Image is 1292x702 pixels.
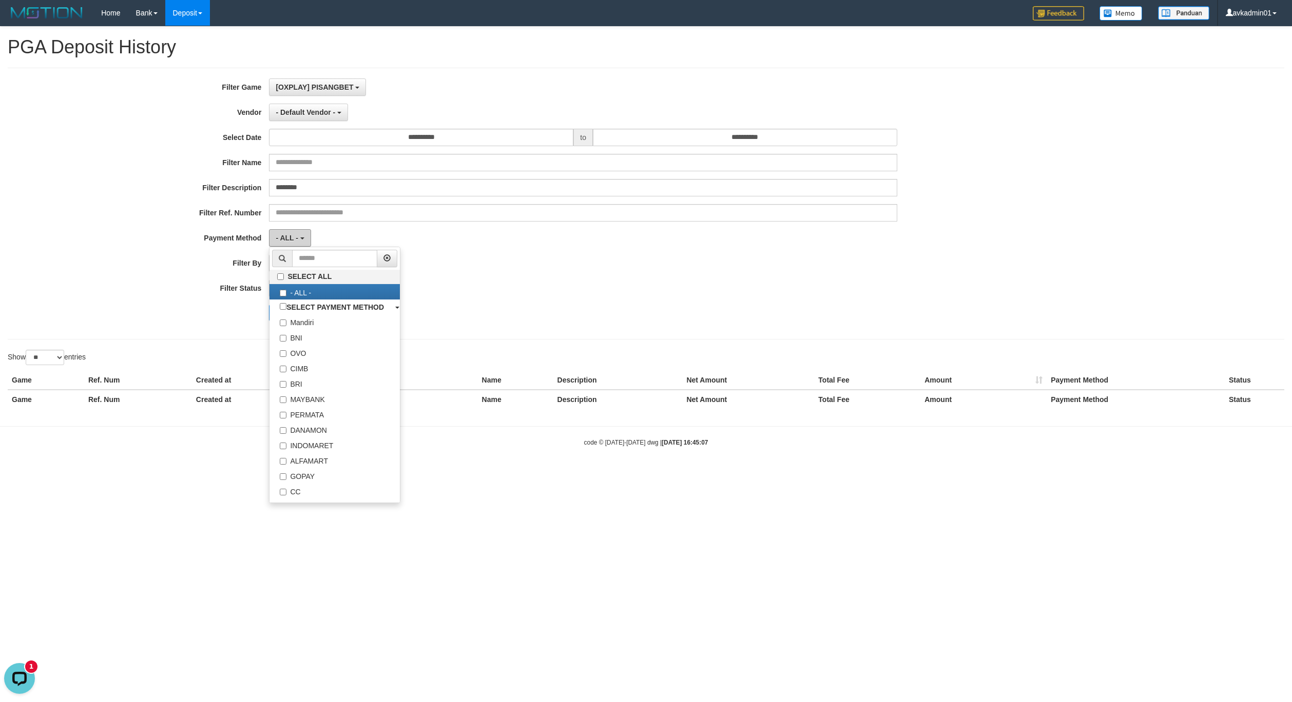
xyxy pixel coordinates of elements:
th: Name [478,390,553,409]
div: new message indicator [25,2,37,14]
label: OVO [269,345,400,360]
th: Total Fee [814,371,920,390]
h1: PGA Deposit History [8,37,1284,57]
th: Created at [192,371,340,390]
th: Net Amount [682,371,814,390]
label: PERMATA [269,406,400,422]
strong: [DATE] 16:45:07 [662,439,708,446]
th: Net Amount [682,390,814,409]
th: Status [1225,371,1284,390]
button: Open LiveChat chat widget [4,4,35,35]
th: Invoice Num [340,371,478,390]
label: BCA [269,498,400,514]
label: ALFAMART [269,452,400,468]
small: code © [DATE]-[DATE] dwg | [584,439,708,446]
input: BRI [280,381,286,388]
label: MAYBANK [269,391,400,406]
input: PERMATA [280,412,286,418]
select: Showentries [26,350,64,365]
button: - Default Vendor - [269,104,348,121]
th: Description [553,390,683,409]
label: GOPAY [269,468,400,483]
label: CC [269,483,400,498]
img: Button%20Memo.svg [1100,6,1143,21]
label: DANAMON [269,422,400,437]
input: SELECT PAYMENT METHOD [280,303,286,310]
input: - ALL - [280,290,286,296]
label: CIMB [269,360,400,375]
img: panduan.png [1158,6,1209,20]
label: SELECT ALL [269,270,400,284]
th: Created at [192,390,340,409]
input: OVO [280,350,286,357]
th: Amount [920,371,1047,390]
th: Amount [920,390,1047,409]
th: Status [1225,390,1284,409]
img: MOTION_logo.png [8,5,86,21]
span: to [573,129,593,146]
label: Show entries [8,350,86,365]
th: Game [8,390,84,409]
input: GOPAY [280,473,286,480]
th: Description [553,371,683,390]
input: ALFAMART [280,458,286,465]
label: BRI [269,375,400,391]
input: SELECT ALL [277,273,284,280]
span: - ALL - [276,234,298,242]
input: CC [280,489,286,495]
th: Game [8,371,84,390]
label: BNI [269,329,400,345]
button: - ALL - [269,229,311,247]
b: SELECT PAYMENT METHOD [286,303,384,311]
th: Payment Method [1047,390,1225,409]
th: Invoice Num [340,390,478,409]
input: MAYBANK [280,396,286,403]
label: - ALL - [269,284,400,299]
th: Total Fee [814,390,920,409]
label: INDOMARET [269,437,400,452]
input: CIMB [280,366,286,372]
img: Feedback.jpg [1033,6,1084,21]
label: Mandiri [269,314,400,329]
a: SELECT PAYMENT METHOD [269,299,400,314]
span: - Default Vendor - [276,108,335,116]
input: Mandiri [280,319,286,326]
input: INDOMARET [280,443,286,449]
input: BNI [280,335,286,342]
span: [OXPLAY] PISANGBET [276,83,353,91]
th: Ref. Num [84,371,192,390]
th: Ref. Num [84,390,192,409]
th: Name [478,371,553,390]
button: [OXPLAY] PISANGBET [269,78,366,96]
input: DANAMON [280,427,286,434]
th: Payment Method [1047,371,1225,390]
